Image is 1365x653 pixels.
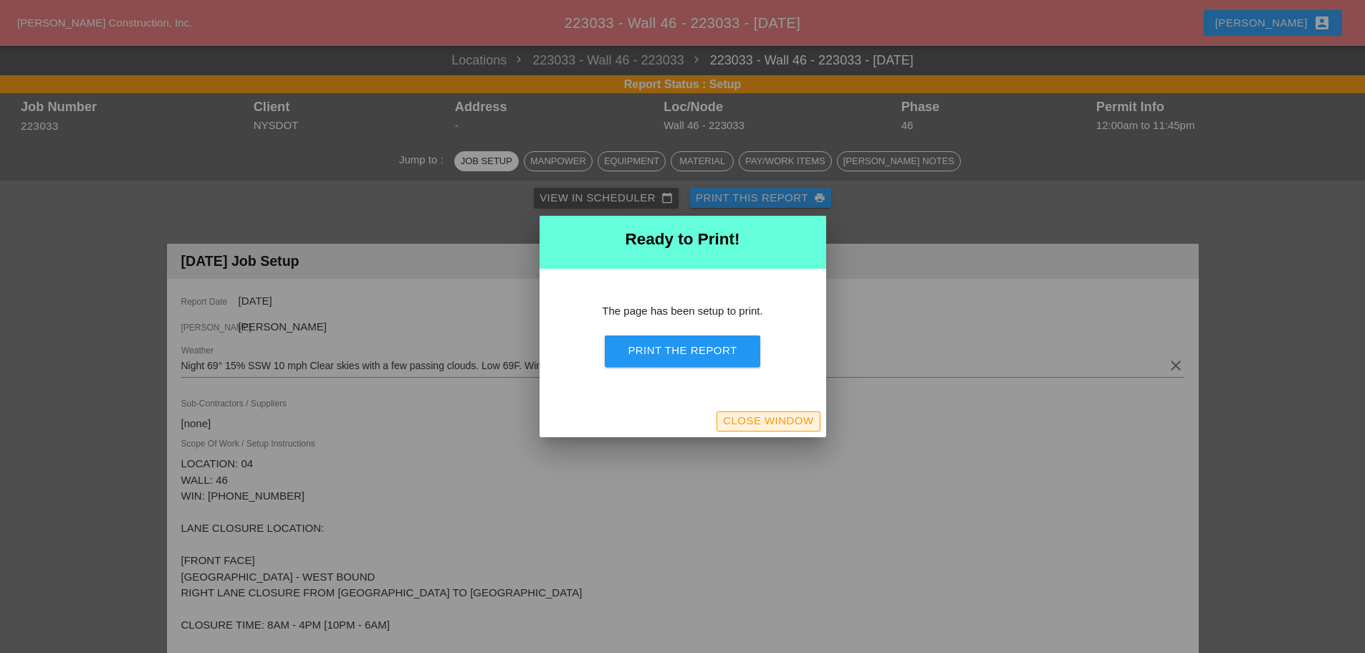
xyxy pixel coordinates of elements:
p: The page has been setup to print. [574,303,792,320]
h2: Ready to Print! [551,227,815,252]
button: Close Window [717,411,820,432]
div: Close Window [723,413,813,429]
button: Print the Report [605,335,760,367]
div: Print the Report [628,343,737,359]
